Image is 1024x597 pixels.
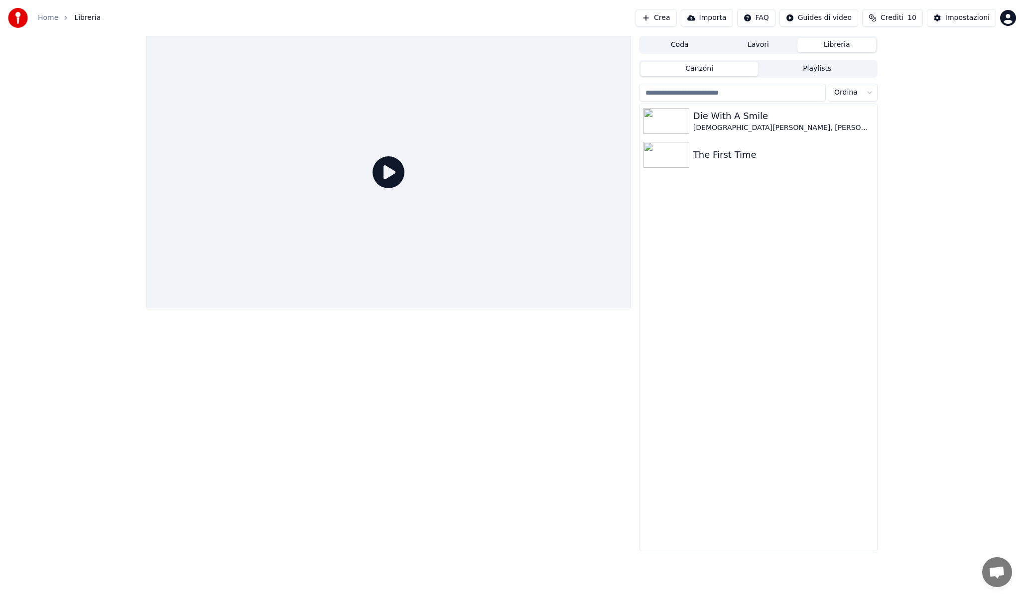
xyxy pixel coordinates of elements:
[779,9,858,27] button: Guides di video
[834,88,858,98] span: Ordina
[38,13,58,23] a: Home
[640,62,759,76] button: Canzoni
[982,557,1012,587] div: Aprire la chat
[907,13,916,23] span: 10
[945,13,990,23] div: Impostazioni
[693,109,873,123] div: Die With A Smile
[693,123,873,133] div: [DEMOGRAPHIC_DATA][PERSON_NAME], [PERSON_NAME]
[797,38,876,52] button: Libreria
[737,9,775,27] button: FAQ
[8,8,28,28] img: youka
[862,9,923,27] button: Crediti10
[719,38,798,52] button: Lavori
[640,38,719,52] button: Coda
[881,13,903,23] span: Crediti
[693,148,873,162] div: The First Time
[927,9,996,27] button: Impostazioni
[74,13,101,23] span: Libreria
[681,9,733,27] button: Importa
[38,13,101,23] nav: breadcrumb
[758,62,876,76] button: Playlists
[636,9,676,27] button: Crea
